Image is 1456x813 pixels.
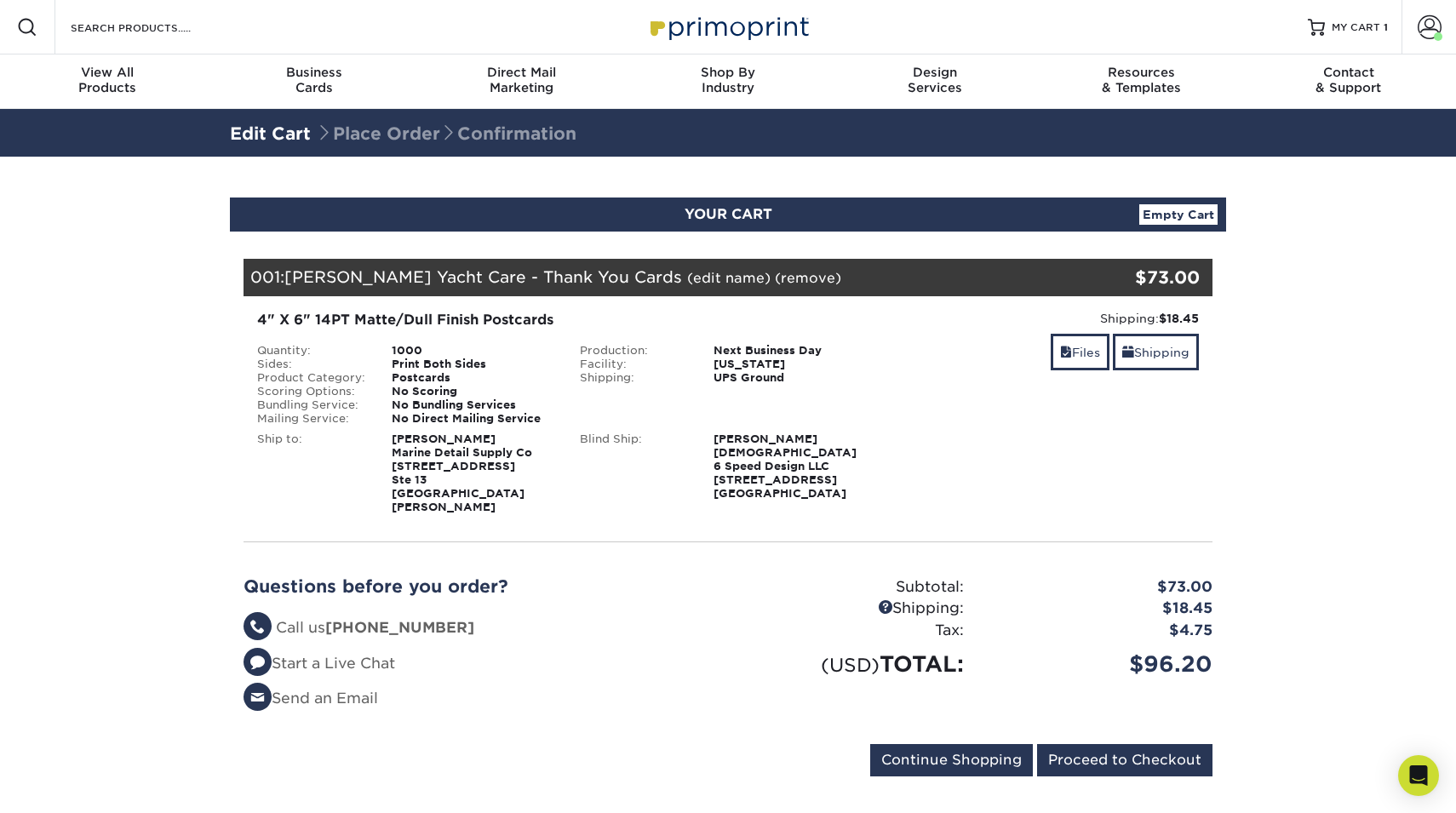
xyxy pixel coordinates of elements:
a: Files [1051,334,1109,370]
div: 1000 [379,344,567,358]
div: & Support [1245,65,1452,95]
strong: [PERSON_NAME][DEMOGRAPHIC_DATA] 6 Speed Design LLC [STREET_ADDRESS] [GEOGRAPHIC_DATA] [714,432,857,500]
div: No Bundling Services [379,398,567,412]
small: (USD) [821,654,880,676]
a: Resources& Templates [1038,54,1245,109]
li: Call us [244,617,715,639]
span: MY CART [1332,20,1380,35]
div: Open Intercom Messenger [1398,755,1439,796]
div: Products [4,65,211,95]
div: $18.45 [977,598,1225,620]
div: Sides: [244,358,379,371]
a: (edit name) [687,270,771,286]
a: Empty Cart [1139,204,1218,225]
div: Facility: [567,358,702,371]
span: Design [831,65,1038,80]
div: Tax: [728,620,977,642]
div: TOTAL: [728,648,977,680]
div: $4.75 [977,620,1225,642]
a: Start a Live Chat [244,655,395,672]
a: (remove) [775,270,841,286]
a: Contact& Support [1245,54,1452,109]
strong: [PHONE_NUMBER] [325,619,474,636]
div: Scoring Options: [244,385,379,398]
a: DesignServices [831,54,1038,109]
div: Mailing Service: [244,412,379,426]
strong: $18.45 [1159,312,1199,325]
span: shipping [1122,346,1134,359]
div: Print Both Sides [379,358,567,371]
span: Direct Mail [418,65,625,80]
a: Shop ByIndustry [625,54,832,109]
div: Bundling Service: [244,398,379,412]
span: 1 [1384,21,1388,33]
div: & Templates [1038,65,1245,95]
input: Proceed to Checkout [1037,744,1212,776]
div: 4" X 6" 14PT Matte/Dull Finish Postcards [257,310,876,330]
span: Resources [1038,65,1245,80]
span: files [1060,346,1072,359]
div: No Direct Mailing Service [379,412,567,426]
div: $73.00 [977,576,1225,598]
div: Blind Ship: [567,432,702,501]
span: YOUR CART [685,206,772,222]
span: Contact [1245,65,1452,80]
div: UPS Ground [701,371,889,385]
div: [US_STATE] [701,358,889,371]
span: View All [4,65,211,80]
div: Marketing [418,65,625,95]
div: Cards [211,65,418,95]
a: BusinessCards [211,54,418,109]
a: Send an Email [244,690,378,707]
strong: [PERSON_NAME] Marine Detail Supply Co [STREET_ADDRESS] Ste 13 [GEOGRAPHIC_DATA][PERSON_NAME] [392,432,532,513]
div: Shipping: [902,310,1199,327]
div: Quantity: [244,344,379,358]
img: Primoprint [643,9,813,45]
div: No Scoring [379,385,567,398]
span: [PERSON_NAME] Yacht Care - Thank You Cards [284,267,682,286]
div: Production: [567,344,702,358]
div: Shipping: [728,598,977,620]
div: Services [831,65,1038,95]
span: Business [211,65,418,80]
div: Next Business Day [701,344,889,358]
a: View AllProducts [4,54,211,109]
a: Shipping [1113,334,1199,370]
div: Ship to: [244,432,379,514]
a: Edit Cart [230,123,311,144]
div: 001: [244,259,1051,296]
div: Postcards [379,371,567,385]
span: Place Order Confirmation [316,123,576,144]
div: Industry [625,65,832,95]
h2: Questions before you order? [244,576,715,597]
a: Direct MailMarketing [418,54,625,109]
div: $96.20 [977,648,1225,680]
div: Shipping: [567,371,702,385]
div: Product Category: [244,371,379,385]
input: Continue Shopping [870,744,1033,776]
div: Subtotal: [728,576,977,598]
input: SEARCH PRODUCTS..... [69,17,235,37]
div: $73.00 [1051,265,1200,290]
span: Shop By [625,65,832,80]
